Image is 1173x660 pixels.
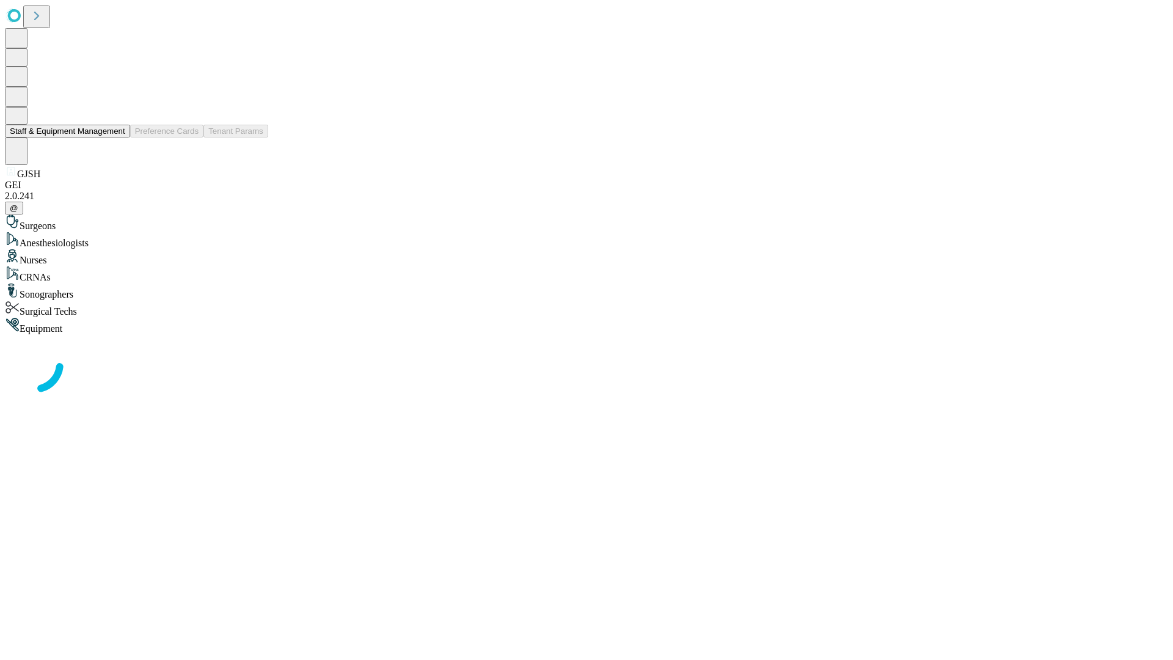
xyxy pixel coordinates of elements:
[5,300,1168,317] div: Surgical Techs
[17,169,40,179] span: GJSH
[5,317,1168,334] div: Equipment
[5,249,1168,266] div: Nurses
[5,191,1168,202] div: 2.0.241
[5,283,1168,300] div: Sonographers
[130,125,203,137] button: Preference Cards
[5,266,1168,283] div: CRNAs
[5,180,1168,191] div: GEI
[203,125,268,137] button: Tenant Params
[5,125,130,137] button: Staff & Equipment Management
[5,202,23,215] button: @
[5,215,1168,232] div: Surgeons
[10,204,18,213] span: @
[5,232,1168,249] div: Anesthesiologists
